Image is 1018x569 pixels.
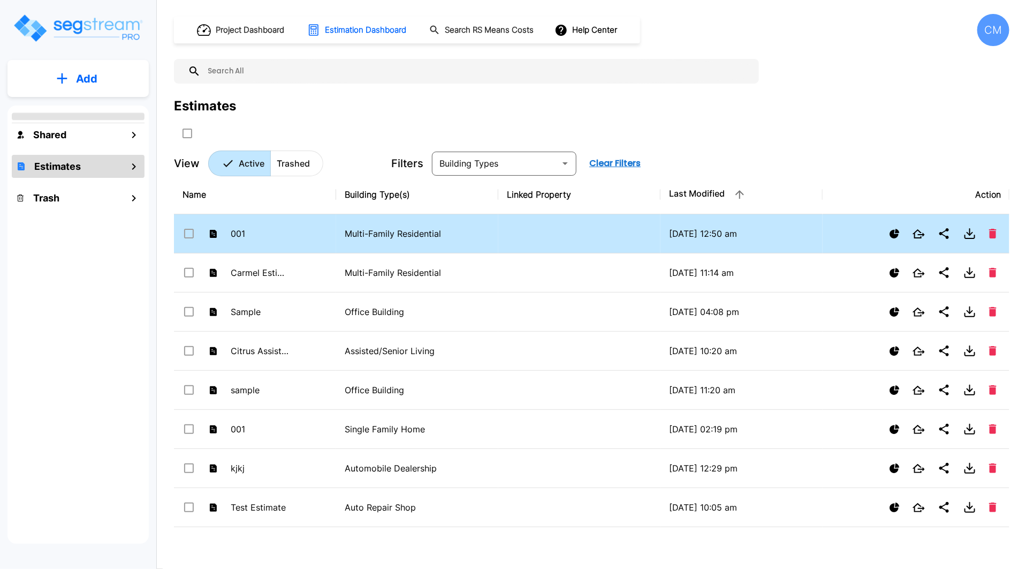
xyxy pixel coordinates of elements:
[33,128,66,142] h1: Shared
[345,266,490,279] p: Multi-Family Residential
[193,18,290,42] button: Project Dashboard
[985,264,1001,282] button: Delete
[959,301,981,323] button: Download
[885,264,904,282] button: Show Ranges
[425,20,540,41] button: Search RS Means Costs
[345,227,490,240] p: Multi-Family Residential
[669,423,814,436] p: [DATE] 02:19 pm
[959,223,981,244] button: Download
[208,151,271,176] button: Active
[12,13,143,43] img: Logo
[201,59,754,84] input: Search All
[208,151,323,176] div: Platform
[558,156,573,171] button: Open
[959,418,981,440] button: Download
[325,24,406,36] h1: Estimation Dashboard
[908,381,929,399] button: Open New Tab
[908,342,929,360] button: Open New Tab
[959,340,981,362] button: Download
[345,462,490,475] p: Automobile Dealership
[669,305,814,318] p: [DATE] 04:08 pm
[885,342,904,361] button: Show Ranges
[660,175,823,214] th: Last Modified
[174,96,236,116] div: Estimates
[270,151,323,176] button: Trashed
[7,63,149,94] button: Add
[76,71,97,87] p: Add
[985,459,1001,477] button: Delete
[985,342,1001,360] button: Delete
[239,157,264,170] p: Active
[985,420,1001,438] button: Delete
[231,266,290,279] p: Carmel Estimate MFRes
[985,224,1001,243] button: Delete
[908,460,929,477] button: Open New Tab
[959,497,981,518] button: Download
[345,501,490,514] p: Auto Repair Shop
[985,498,1001,516] button: Delete
[445,24,534,36] h1: Search RS Means Costs
[669,227,814,240] p: [DATE] 12:50 am
[345,305,490,318] p: Office Building
[985,381,1001,399] button: Delete
[959,458,981,479] button: Download
[985,303,1001,321] button: Delete
[216,24,284,36] h1: Project Dashboard
[885,498,904,517] button: Show Ranges
[669,266,814,279] p: [DATE] 11:14 am
[177,123,198,144] button: SelectAll
[231,384,290,396] p: sample
[585,153,645,174] button: Clear Filters
[669,384,814,396] p: [DATE] 11:20 am
[231,305,290,318] p: Sample
[885,224,904,243] button: Show Ranges
[977,14,1009,46] div: CM
[885,303,904,321] button: Show Ranges
[933,301,955,323] button: Share
[183,188,328,201] div: Name
[959,262,981,283] button: Download
[231,462,290,475] p: kjkj
[391,155,423,171] p: Filters
[908,225,929,243] button: Open New Tab
[908,303,929,321] button: Open New Tab
[345,384,490,396] p: Office Building
[885,420,904,439] button: Show Ranges
[669,345,814,357] p: [DATE] 10:20 am
[933,223,955,244] button: Share
[908,421,929,438] button: Open New Tab
[336,175,498,214] th: Building Type(s)
[933,262,955,283] button: Share
[885,381,904,400] button: Show Ranges
[885,459,904,478] button: Show Ranges
[933,418,955,440] button: Share
[277,157,310,170] p: Trashed
[231,501,290,514] p: Test Estimate
[435,156,556,171] input: Building Types
[933,379,955,401] button: Share
[303,19,412,41] button: Estimation Dashboard
[552,20,621,40] button: Help Center
[345,345,490,357] p: Assisted/Senior Living
[669,501,814,514] p: [DATE] 10:05 am
[34,159,81,174] h1: Estimates
[231,227,290,240] p: 001
[933,340,955,362] button: Share
[345,423,490,436] p: Single Family Home
[231,345,290,357] p: Citrus Assisted Living
[669,462,814,475] p: [DATE] 12:29 pm
[959,379,981,401] button: Download
[823,175,1009,214] th: Action
[933,458,955,479] button: Share
[498,175,660,214] th: Linked Property
[908,264,929,282] button: Open New Tab
[231,423,290,436] p: 001
[908,499,929,516] button: Open New Tab
[33,191,59,205] h1: Trash
[933,497,955,518] button: Share
[174,155,200,171] p: View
